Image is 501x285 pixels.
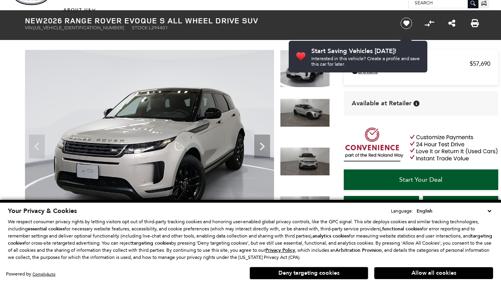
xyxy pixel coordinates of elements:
img: New 2026 Seoul Pearl Silver LAND ROVER S image 1 [280,50,330,87]
button: Compare Vehicle [423,17,435,29]
span: L294401 [149,25,168,30]
img: New 2026 Seoul Pearl Silver LAND ROVER S image 3 [280,147,330,176]
a: About Us [63,3,97,17]
strong: essential cookies [28,226,65,232]
img: New 2026 Seoul Pearl Silver LAND ROVER S image 1 [25,50,274,237]
span: Your Privacy & Cookies [8,207,77,215]
img: New 2026 Seoul Pearl Silver LAND ROVER S image 2 [280,99,330,127]
div: Vehicle is in stock and ready for immediate delivery. Due to demand, availability is subject to c... [413,101,419,106]
strong: New [25,15,43,26]
strong: targeting cookies [132,240,171,246]
a: Details [352,67,490,75]
button: Save vehicle [398,17,415,30]
p: We respect consumer privacy rights by letting visitors opt out of third-party tracking cookies an... [8,218,493,261]
select: Language Select [415,207,493,215]
a: Share this New 2026 Range Rover Evoque S All Wheel Drive SUV [448,19,455,28]
div: Next [254,135,270,158]
a: Print this New 2026 Range Rover Evoque S All Wheel Drive SUV [471,19,479,28]
div: Language: [391,209,413,213]
h1: 2026 Range Rover Evoque S All Wheel Drive SUV [25,16,387,25]
u: Privacy Policy [265,247,295,253]
button: Allow all cookies [374,267,493,279]
button: Deny targeting cookies [250,267,368,279]
span: $57,690 [470,60,490,67]
span: VIN: [25,25,34,30]
span: Start Your Deal [399,176,442,183]
a: Schedule Test Drive [423,196,498,217]
a: Instant Trade Value [344,196,419,217]
span: MSRP [352,60,470,67]
a: ComplyAuto [32,272,55,277]
img: New 2026 Seoul Pearl Silver LAND ROVER S image 4 [280,196,330,224]
span: Available at Retailer [352,99,411,108]
a: Privacy Policy [265,247,295,253]
strong: Arbitration Provision [335,247,382,253]
div: Powered by [6,272,55,277]
a: MSRP $57,690 [352,60,490,67]
span: [US_VEHICLE_IDENTIFICATION_NUMBER] [34,25,124,30]
strong: analytics cookies [312,233,349,239]
strong: functional cookies [382,226,422,232]
a: Start Your Deal [344,169,498,190]
span: Stock: [132,25,149,30]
